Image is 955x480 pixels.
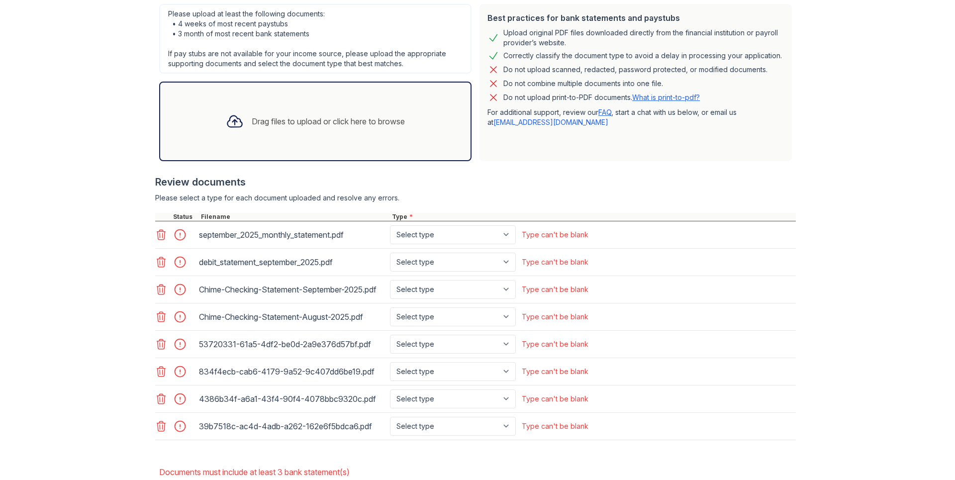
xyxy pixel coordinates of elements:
div: Best practices for bank statements and paystubs [487,12,784,24]
div: Chime-Checking-Statement-September-2025.pdf [199,282,386,297]
div: 834f4ecb-cab6-4179-9a52-9c407dd6be19.pdf [199,364,386,380]
div: Type [390,213,796,221]
div: Do not combine multiple documents into one file. [503,78,663,90]
div: Type can't be blank [522,421,588,431]
div: Correctly classify the document type to avoid a delay in processing your application. [503,50,782,62]
div: Type can't be blank [522,339,588,349]
div: Type can't be blank [522,285,588,294]
div: 39b7518c-ac4d-4adb-a262-162e6f5bdca6.pdf [199,418,386,434]
div: Please upload at least the following documents: • 4 weeks of most recent paystubs • 3 month of mo... [159,4,472,74]
div: 53720331-61a5-4df2-be0d-2a9e376d57bf.pdf [199,336,386,352]
a: What is print-to-pdf? [632,93,700,101]
div: Review documents [155,175,796,189]
div: Type can't be blank [522,257,588,267]
p: Do not upload print-to-PDF documents. [503,93,700,102]
div: Drag files to upload or click here to browse [252,115,405,127]
div: Please select a type for each document uploaded and resolve any errors. [155,193,796,203]
div: Upload original PDF files downloaded directly from the financial institution or payroll provider’... [503,28,784,48]
a: FAQ [598,108,611,116]
div: september_2025_monthly_statement.pdf [199,227,386,243]
p: For additional support, review our , start a chat with us below, or email us at [487,107,784,127]
div: Type can't be blank [522,230,588,240]
div: Type can't be blank [522,367,588,377]
div: 4386b34f-a6a1-43f4-90f4-4078bbc9320c.pdf [199,391,386,407]
div: Status [171,213,199,221]
div: Type can't be blank [522,394,588,404]
div: Type can't be blank [522,312,588,322]
div: Do not upload scanned, redacted, password protected, or modified documents. [503,64,767,76]
div: debit_statement_september_2025.pdf [199,254,386,270]
div: Filename [199,213,390,221]
a: [EMAIL_ADDRESS][DOMAIN_NAME] [493,118,608,126]
div: Chime-Checking-Statement-August-2025.pdf [199,309,386,325]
